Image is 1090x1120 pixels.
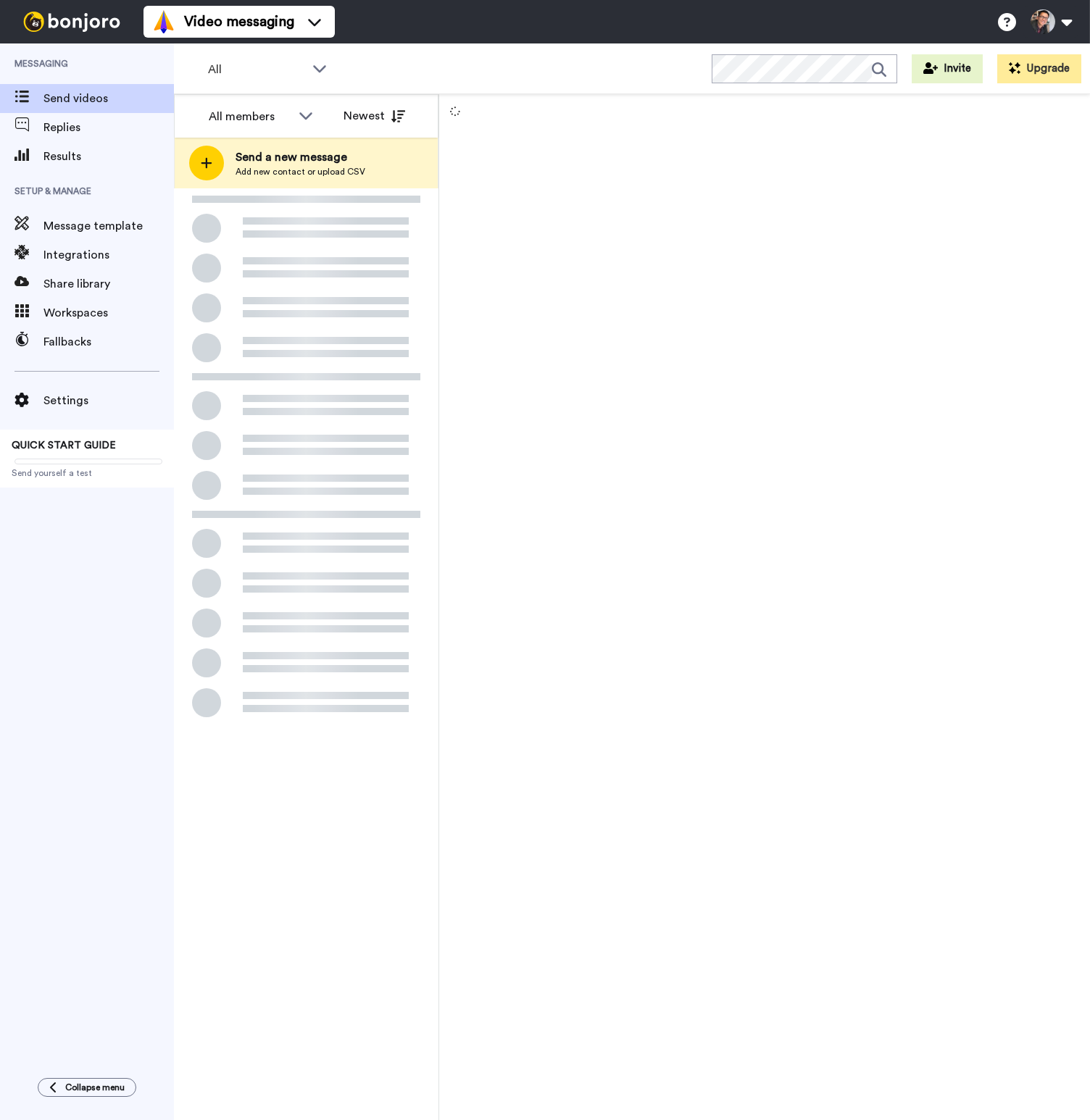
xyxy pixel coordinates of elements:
span: Settings [43,392,174,409]
img: vm-color.svg [152,10,175,33]
span: Send videos [43,90,174,107]
span: Send yourself a test [12,467,162,479]
span: Results [43,148,174,165]
span: Add new contact or upload CSV [236,166,365,177]
span: Integrations [43,246,174,264]
span: Workspaces [43,304,174,322]
span: Fallbacks [43,333,174,351]
span: QUICK START GUIDE [12,440,116,451]
span: Message template [43,217,174,235]
span: Video messaging [184,12,294,32]
button: Collapse menu [38,1078,136,1097]
span: Collapse menu [65,1082,125,1093]
button: Newest [333,101,416,130]
button: Upgrade [997,54,1081,83]
button: Invite [912,54,983,83]
span: Send a new message [236,149,365,166]
span: All [208,61,305,78]
span: Share library [43,275,174,293]
img: bj-logo-header-white.svg [17,12,126,32]
span: Replies [43,119,174,136]
div: All members [209,108,291,125]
